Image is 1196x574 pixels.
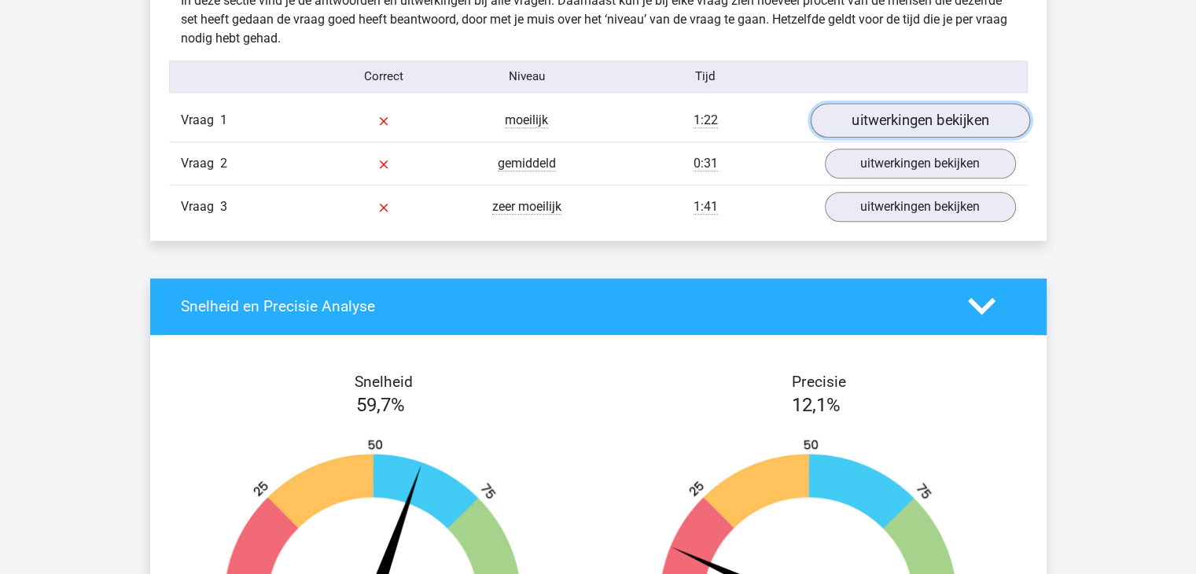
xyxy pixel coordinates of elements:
[492,199,561,215] span: zeer moeilijk
[694,112,718,128] span: 1:22
[792,394,841,416] span: 12,1%
[825,192,1016,222] a: uitwerkingen bekijken
[220,199,227,214] span: 3
[181,373,587,391] h4: Snelheid
[181,111,220,130] span: Vraag
[810,103,1029,138] a: uitwerkingen bekijken
[505,112,548,128] span: moeilijk
[498,156,556,171] span: gemiddeld
[694,156,718,171] span: 0:31
[181,197,220,216] span: Vraag
[598,68,812,86] div: Tijd
[455,68,598,86] div: Niveau
[220,156,227,171] span: 2
[181,297,944,315] h4: Snelheid en Precisie Analyse
[181,154,220,173] span: Vraag
[312,68,455,86] div: Correct
[825,149,1016,178] a: uitwerkingen bekijken
[616,373,1022,391] h4: Precisie
[220,112,227,127] span: 1
[694,199,718,215] span: 1:41
[356,394,405,416] span: 59,7%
